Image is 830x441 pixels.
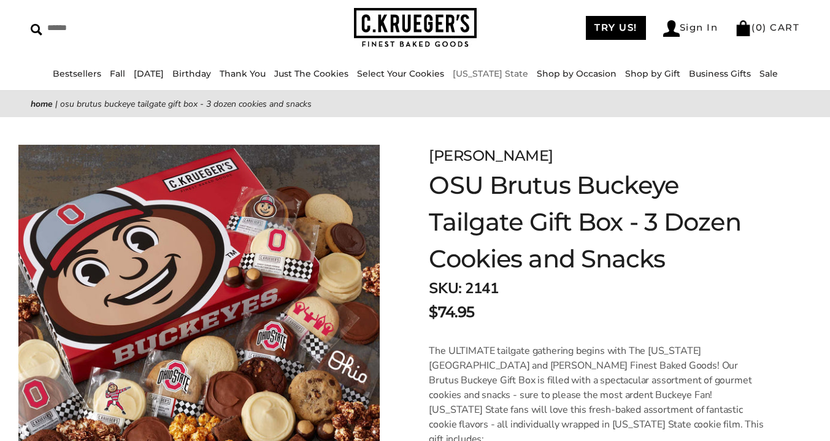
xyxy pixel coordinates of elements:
[31,97,799,111] nav: breadcrumbs
[31,18,209,37] input: Search
[759,68,778,79] a: Sale
[735,21,799,33] a: (0) CART
[55,98,58,110] span: |
[429,301,474,323] span: $74.95
[663,20,680,37] img: Account
[220,68,266,79] a: Thank You
[465,278,498,298] span: 2141
[354,8,477,48] img: C.KRUEGER'S
[625,68,680,79] a: Shop by Gift
[60,98,312,110] span: OSU Brutus Buckeye Tailgate Gift Box - 3 Dozen Cookies and Snacks
[110,68,125,79] a: Fall
[172,68,211,79] a: Birthday
[274,68,348,79] a: Just The Cookies
[357,68,444,79] a: Select Your Cookies
[429,278,461,298] strong: SKU:
[31,24,42,36] img: Search
[689,68,751,79] a: Business Gifts
[756,21,763,33] span: 0
[53,68,101,79] a: Bestsellers
[537,68,617,79] a: Shop by Occasion
[586,16,646,40] a: TRY US!
[429,145,769,167] div: [PERSON_NAME]
[429,167,769,277] h1: OSU Brutus Buckeye Tailgate Gift Box - 3 Dozen Cookies and Snacks
[134,68,164,79] a: [DATE]
[663,20,718,37] a: Sign In
[453,68,528,79] a: [US_STATE] State
[735,20,751,36] img: Bag
[31,98,53,110] a: Home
